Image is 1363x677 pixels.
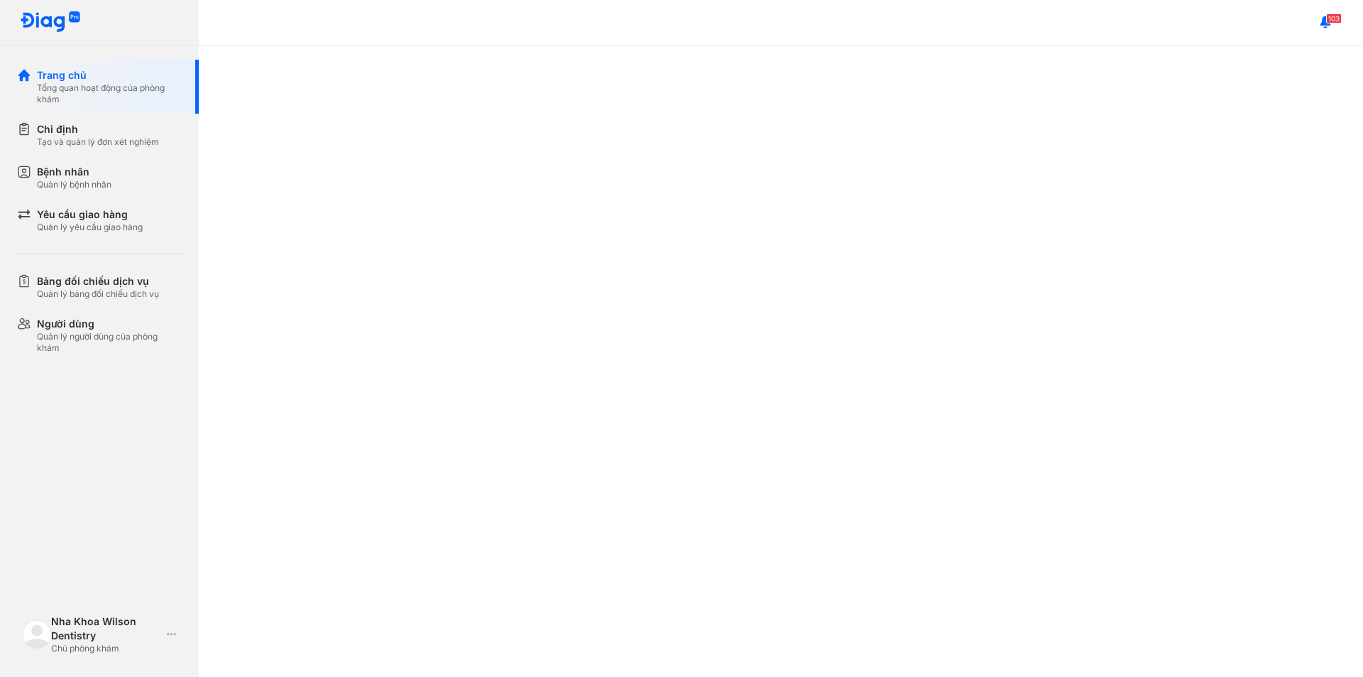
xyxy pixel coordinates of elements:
div: Người dùng [37,317,182,331]
div: Yêu cầu giao hàng [37,207,143,222]
div: Nha Khoa Wilson Dentistry [51,614,161,643]
div: Quản lý bệnh nhân [37,179,111,190]
img: logo [23,620,51,649]
div: Trang chủ [37,68,182,82]
div: Chủ phòng khám [51,643,161,654]
div: Bảng đối chiếu dịch vụ [37,274,159,288]
div: Quản lý bảng đối chiếu dịch vụ [37,288,159,300]
div: Tạo và quản lý đơn xét nghiệm [37,136,159,148]
div: Chỉ định [37,122,159,136]
div: Tổng quan hoạt động của phòng khám [37,82,182,105]
img: logo [20,11,81,33]
div: Bệnh nhân [37,165,111,179]
div: Quản lý yêu cầu giao hàng [37,222,143,233]
span: 103 [1326,13,1342,23]
div: Quản lý người dùng của phòng khám [37,331,182,354]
